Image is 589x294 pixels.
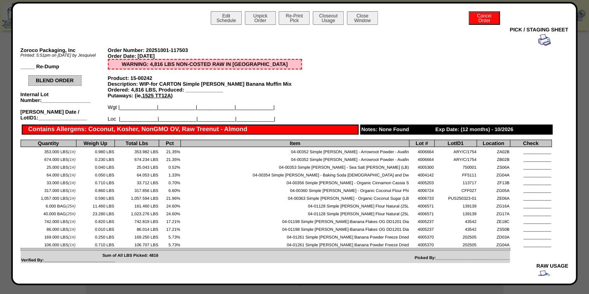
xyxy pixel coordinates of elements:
td: 674.234 LBS [115,155,159,163]
img: print.gif [538,34,551,46]
td: 4006664 [409,155,434,163]
td: 5.73% [159,232,180,240]
td: ZS50B [477,225,510,232]
td: 23.280 LBS [76,209,115,217]
td: 113717 [434,178,477,186]
td: 17.21% [159,225,180,232]
td: ____________ [510,147,551,155]
span: (1#) [68,165,76,170]
span: (1#) [68,157,76,162]
td: 25.043 LBS [115,163,159,170]
td: ____________ [510,155,551,163]
div: Internal Lot Number:_________________ [21,92,108,103]
td: 742.000 LBS [21,217,76,225]
td: 04-00356 Simple [PERSON_NAME] - Organic Cinnamon Cassia S [181,178,409,186]
td: 0.230 LBS [76,155,115,163]
th: Item [181,140,409,147]
span: (25#) [66,212,76,216]
th: Check [510,140,551,147]
td: 106.707 LBS [115,240,159,248]
td: 202505 [434,232,477,240]
td: ZG05A [477,186,510,194]
td: 4005237 [409,217,434,225]
td: 04-01128 Simple [PERSON_NAME] Flour Natural (25L [181,209,409,217]
td: ARY/C/1754 [434,147,477,155]
div: Contains Allergens: Coconut, Kosher, NonGMO OV, Raw Treenut - Almond [22,125,359,135]
td: 33.000 LBS [21,178,76,186]
td: ____________ [510,240,551,248]
td: 0.860 LBS [76,186,115,194]
td: 04-00363 Simple [PERSON_NAME] - Organic Coconut Sugar (LB [181,194,409,201]
td: 1,023.276 LBS [115,209,159,217]
td: 4005300 [409,163,434,170]
td: 04-01198 Simple [PERSON_NAME]-Banana Flakes OG DD1201 Dia [181,225,409,232]
th: LotID1 [434,140,477,147]
td: 4006571 [409,201,434,209]
td: 21.35% [159,147,180,155]
td: FF5111 [434,170,477,178]
td: 04-01198 Simple [PERSON_NAME]-Banana Flakes OG DD1201 Dia [181,217,409,225]
td: 04-00353 Simple [PERSON_NAME] - Sea Salt [PERSON_NAME] (LB) [181,163,409,170]
td: 86.014 LBS [115,225,159,232]
td: 4006664 [409,147,434,155]
div: Order Date: [DATE] [108,53,302,59]
td: ____________ [510,186,551,194]
td: 04-01128 Simple [PERSON_NAME] Flour Natural (25L [181,201,409,209]
td: 317.000 LBS [21,186,76,194]
td: 169.000 LBS [21,232,76,240]
td: ZD03A [477,232,510,240]
td: 1,057.000 LBS [21,194,76,201]
td: 4006571 [409,209,434,217]
td: 04-00352 Simple [PERSON_NAME] - Arrowroot Powder - Avafin [181,147,409,155]
td: 04-01261 Simple [PERSON_NAME] Banana Powder Freeze Dried [181,240,409,248]
div: [PERSON_NAME] Date / LotID1:_________________ [21,109,108,121]
td: ____________ [510,178,551,186]
td: 202505 [434,240,477,248]
td: PUS250323-01 [434,194,477,201]
td: 0.050 LBS [76,170,115,178]
td: 0.820 LBS [76,217,115,225]
td: 139139 [434,201,477,209]
td: 169.250 LBS [115,232,159,240]
td: ZG16A [477,201,510,209]
td: 21.35% [159,155,180,163]
span: (1#) [68,181,76,185]
td: 0.980 LBS [76,147,115,155]
td: 24.60% [159,209,180,217]
td: ____________ [510,194,551,201]
th: Total Lbs [115,140,159,147]
td: 04-00354 Simple [PERSON_NAME] - Baking Soda [DEMOGRAPHIC_DATA] and Dw [181,170,409,178]
div: Order Number: 20251001-117503 [108,47,302,53]
td: ZE06A [477,194,510,201]
td: 0.710 LBS [76,178,115,186]
div: PICK / STAGING SHEET [21,27,568,33]
div: Product: 15-00242 [108,75,302,81]
td: 24.60% [159,201,180,209]
div: RAW USAGE [21,263,568,269]
button: CancelOrder [469,11,500,25]
td: 4005370 [409,240,434,248]
button: CloseWindow [347,11,378,25]
div: Description: WIP-for CARTON Simple [PERSON_NAME] Banana Muffin Mix [108,81,302,87]
div: Ordered: 4,816 LBS, Produced: _____________ [108,87,302,93]
td: 04-00360 Simple [PERSON_NAME] - Organic Coconut Flour Phi [181,186,409,194]
td: 4005370 [409,232,434,240]
img: print.gif [538,270,551,282]
td: ZE18C [477,217,510,225]
span: (25#) [66,204,76,209]
td: 353.982 LBS [115,147,159,155]
td: 33.712 LBS [115,178,159,186]
span: (1#) [68,150,76,154]
td: 11.460 LBS [76,201,115,209]
div: Zoroco Packaging, Inc [21,47,108,53]
th: Pct [159,140,180,147]
td: 0.010 LBS [76,225,115,232]
td: 4005237 [409,225,434,232]
td: ____________ [510,163,551,170]
th: Location [477,140,510,147]
button: Re-PrintPick [279,11,310,25]
td: 106.000 LBS [21,240,76,248]
button: CloseoutUsage [313,11,344,25]
td: ZG17A [477,209,510,217]
td: ____________ [510,209,551,217]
